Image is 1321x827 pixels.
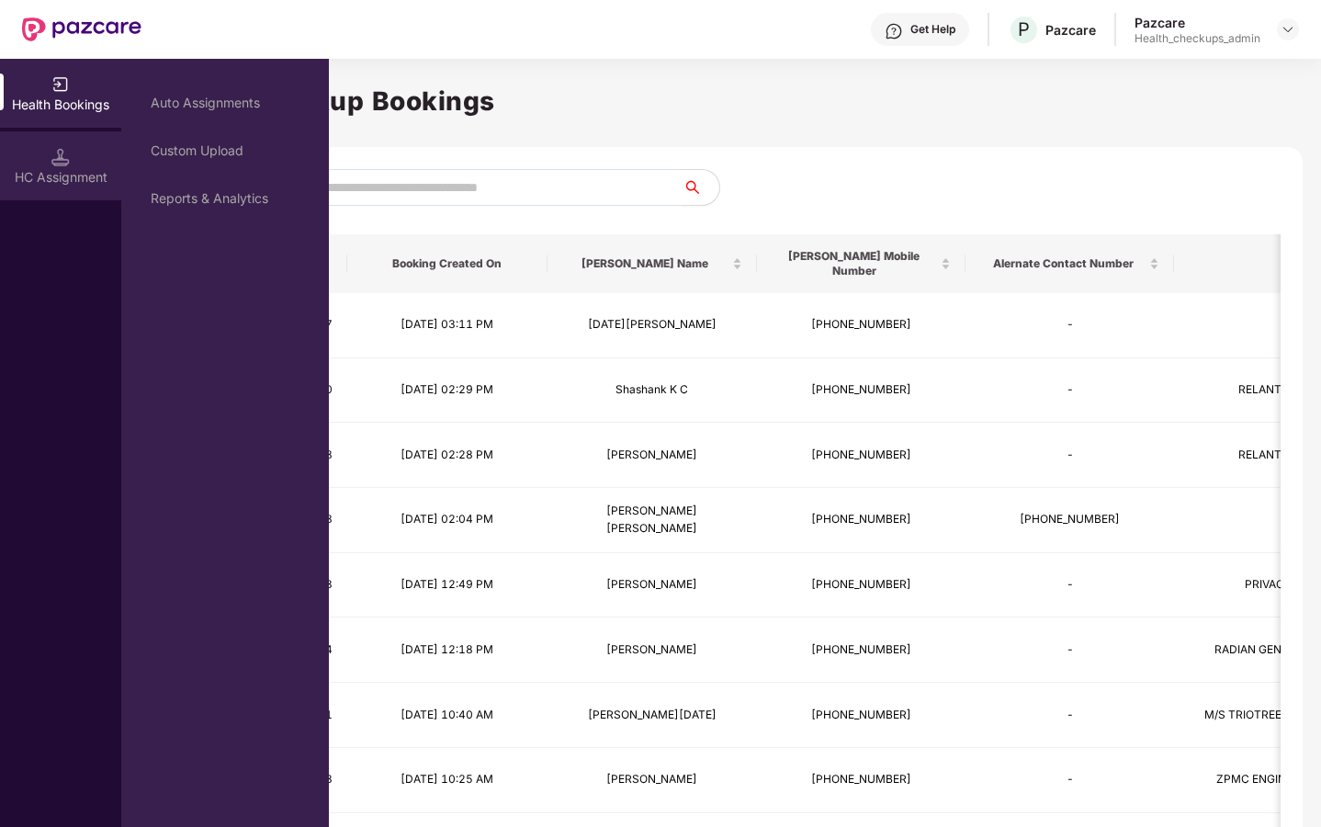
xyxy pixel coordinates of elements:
td: - [965,358,1174,424]
td: [PERSON_NAME] [PERSON_NAME] [548,488,757,553]
span: [PERSON_NAME] Mobile Number [772,249,938,278]
th: Booker Mobile Number [757,234,966,293]
div: Pazcare [1045,21,1096,39]
td: [DATE] 10:40 AM [347,683,548,748]
td: [PERSON_NAME] [548,553,757,618]
span: [PERSON_NAME] Name [562,256,728,271]
img: svg+xml;base64,PHN2ZyB3aWR0aD0iMjAiIGhlaWdodD0iMjAiIHZpZXdCb3g9IjAgMCAyMCAyMCIgZmlsbD0ibm9uZSIgeG... [51,75,70,94]
td: - [965,683,1174,748]
td: - [965,293,1174,358]
div: Pazcare [1135,14,1260,31]
td: [PHONE_NUMBER] [757,748,966,813]
td: [PHONE_NUMBER] [965,488,1174,553]
th: Booking Created On [347,234,548,293]
div: Get Help [910,22,955,37]
td: [PHONE_NUMBER] [757,617,966,683]
td: Shashank K C [548,358,757,424]
div: Custom Upload [151,143,299,158]
img: New Pazcare Logo [22,17,141,41]
img: svg+xml;base64,PHN2ZyBpZD0iSGVscC0zMngzMiIgeG1sbnM9Imh0dHA6Ly93d3cudzMub3JnLzIwMDAvc3ZnIiB3aWR0aD... [885,22,903,40]
td: [PHONE_NUMBER] [757,553,966,618]
img: svg+xml;base64,PHN2ZyBpZD0iRHJvcGRvd24tMzJ4MzIiIHhtbG5zPSJodHRwOi8vd3d3LnczLm9yZy8yMDAwL3N2ZyIgd2... [1281,22,1295,37]
td: [DATE] 03:11 PM [347,293,548,358]
h1: Health Checkup Bookings [151,81,1292,121]
img: svg+xml;base64,PHN2ZyB3aWR0aD0iMTQuNSIgaGVpZ2h0PSIxNC41IiB2aWV3Qm94PSIwIDAgMTYgMTYiIGZpbGw9Im5vbm... [51,148,70,166]
td: [PHONE_NUMBER] [757,488,966,553]
td: [DATE] 02:29 PM [347,358,548,424]
td: [PERSON_NAME] [548,748,757,813]
td: [PERSON_NAME][DATE] [548,683,757,748]
td: [PERSON_NAME] [548,617,757,683]
td: [PHONE_NUMBER] [757,358,966,424]
th: Alernate Contact Number [965,234,1174,293]
td: [DATE][PERSON_NAME] [548,293,757,358]
td: [DATE] 12:49 PM [347,553,548,618]
td: - [965,553,1174,618]
div: Auto Assignments [151,96,299,110]
td: [PHONE_NUMBER] [757,683,966,748]
td: [DATE] 10:25 AM [347,748,548,813]
td: [PHONE_NUMBER] [757,293,966,358]
td: [DATE] 02:04 PM [347,488,548,553]
div: Reports & Analytics [151,191,299,206]
td: [PHONE_NUMBER] [757,423,966,488]
span: P [1018,18,1030,40]
td: - [965,423,1174,488]
td: [PERSON_NAME] [548,423,757,488]
div: Health_checkups_admin [1135,31,1260,46]
td: [DATE] 02:28 PM [347,423,548,488]
td: [DATE] 12:18 PM [347,617,548,683]
th: Booker Name [548,234,757,293]
span: Alernate Contact Number [980,256,1146,271]
button: search [682,169,720,206]
td: - [965,748,1174,813]
td: - [965,617,1174,683]
span: search [682,180,719,195]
